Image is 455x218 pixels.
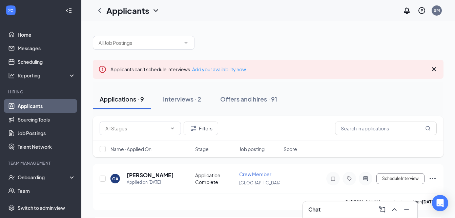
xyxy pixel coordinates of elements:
[8,174,15,181] svg: UserCheck
[18,174,70,181] div: Onboarding
[430,65,438,73] svg: Cross
[163,95,201,103] div: Interviews · 2
[18,55,76,69] a: Scheduling
[239,146,265,152] span: Job posting
[183,40,189,46] svg: ChevronDown
[18,41,76,55] a: Messages
[152,6,160,15] svg: ChevronDown
[110,146,151,152] span: Name · Applied On
[18,99,76,113] a: Applicants
[98,65,106,73] svg: Error
[361,176,370,181] svg: ActiveChat
[376,173,425,184] button: Schedule Interview
[335,122,437,135] input: Search in applications
[239,180,282,185] span: [GEOGRAPHIC_DATA]
[425,126,431,131] svg: MagnifyingGlass
[390,205,398,214] svg: ChevronUp
[18,140,76,153] a: Talent Network
[345,176,353,181] svg: Tag
[192,66,246,72] a: Add your availability now
[402,205,411,214] svg: Minimize
[8,72,15,79] svg: Analysis
[377,204,388,215] button: ComposeMessage
[418,6,426,15] svg: QuestionInfo
[127,171,174,179] h5: [PERSON_NAME]
[429,175,437,183] svg: Ellipses
[99,39,181,47] input: All Job Postings
[195,146,209,152] span: Stage
[106,5,149,16] h1: Applicants
[18,113,76,126] a: Sourcing Tools
[184,122,218,135] button: Filter Filters
[18,72,76,79] div: Reporting
[284,146,297,152] span: Score
[329,176,337,181] svg: Note
[105,125,167,132] input: All Stages
[389,204,400,215] button: ChevronUp
[8,204,15,211] svg: Settings
[110,66,246,72] span: Applicants can't schedule interviews.
[434,7,440,13] div: SM
[308,206,320,213] h3: Chat
[18,126,76,140] a: Job Postings
[378,205,386,214] svg: ComposeMessage
[7,7,14,14] svg: WorkstreamLogo
[8,89,74,95] div: Hiring
[401,204,412,215] button: Minimize
[220,95,277,103] div: Offers and hires · 91
[422,199,436,204] b: [DATE]
[65,7,72,14] svg: Collapse
[432,195,448,211] div: Open Intercom Messenger
[18,28,76,41] a: Home
[8,160,74,166] div: Team Management
[239,171,271,177] span: Crew Member
[127,179,174,186] div: Applied on [DATE]
[403,6,411,15] svg: Notifications
[112,176,118,182] div: GA
[189,124,198,132] svg: Filter
[18,184,76,198] a: Team
[195,172,235,185] div: Application Complete
[345,199,437,205] p: [PERSON_NAME] has applied more than .
[100,95,144,103] div: Applications · 9
[96,6,104,15] svg: ChevronLeft
[170,126,175,131] svg: ChevronDown
[18,204,65,211] div: Switch to admin view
